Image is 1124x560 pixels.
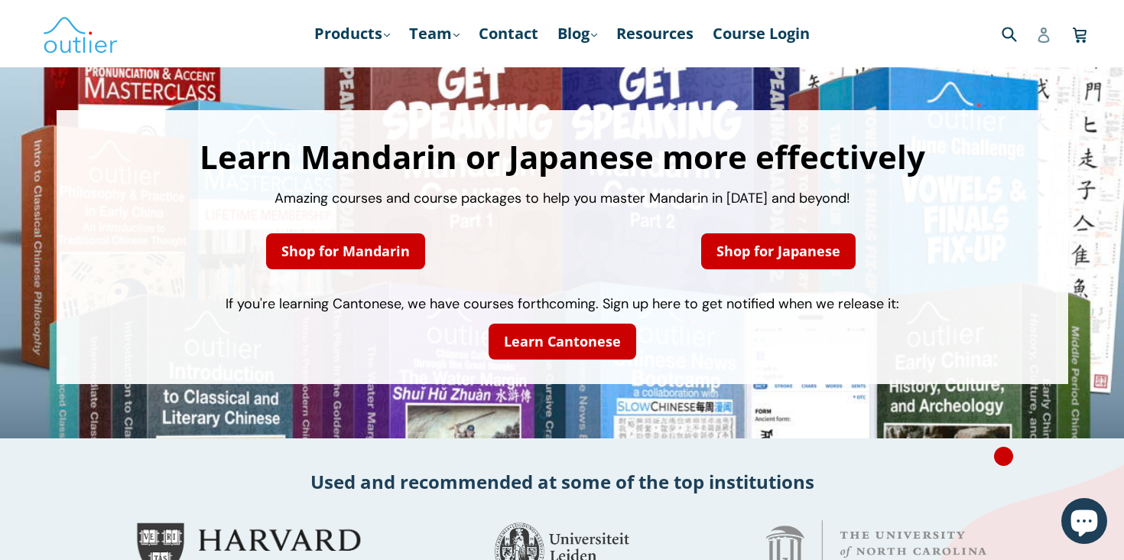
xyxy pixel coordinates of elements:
[489,324,636,360] a: Learn Cantonese
[701,233,856,269] a: Shop for Japanese
[550,20,605,47] a: Blog
[998,18,1040,49] input: Search
[1057,498,1112,548] inbox-online-store-chat: Shopify online store chat
[42,11,119,56] img: Outlier Linguistics
[471,20,546,47] a: Contact
[266,233,425,269] a: Shop for Mandarin
[705,20,817,47] a: Course Login
[226,295,899,313] span: If you're learning Cantonese, we have courses forthcoming. Sign up here to get notified when we r...
[401,20,467,47] a: Team
[275,189,850,207] span: Amazing courses and course packages to help you master Mandarin in [DATE] and beyond!
[307,20,398,47] a: Products
[609,20,701,47] a: Resources
[72,141,1053,173] h1: Learn Mandarin or Japanese more effectively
